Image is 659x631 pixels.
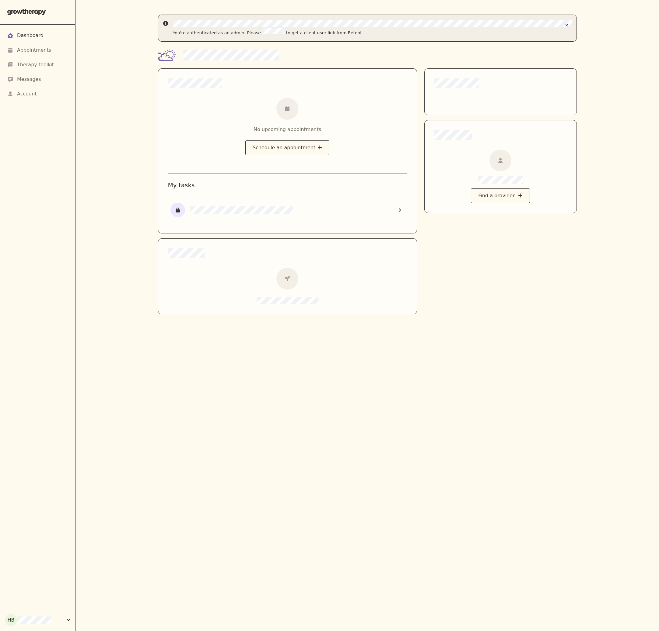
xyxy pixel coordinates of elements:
div: Find a provider [471,188,530,203]
div: Messages [17,76,41,83]
div: Therapy toolkit [17,61,54,68]
button: Close alert [562,20,572,31]
a: Messages [7,72,68,87]
h1: My tasks [168,181,407,189]
button: Schedule an appointment [245,140,329,155]
div: HB [5,614,17,626]
a: Appointments [7,43,68,57]
div: You're authenticated as an admin. Please to get a client user link from Retool. [173,28,572,36]
a: Find a provider [471,193,530,198]
div: Dashboard [17,32,44,39]
img: Grow Therapy [7,9,46,15]
div: Account [17,90,37,98]
a: Account [7,87,68,101]
a: Therapy toolkit [7,57,68,72]
div: Appointments [17,47,51,54]
div: No upcoming appointments [254,126,321,133]
a: Dashboard [7,28,68,43]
